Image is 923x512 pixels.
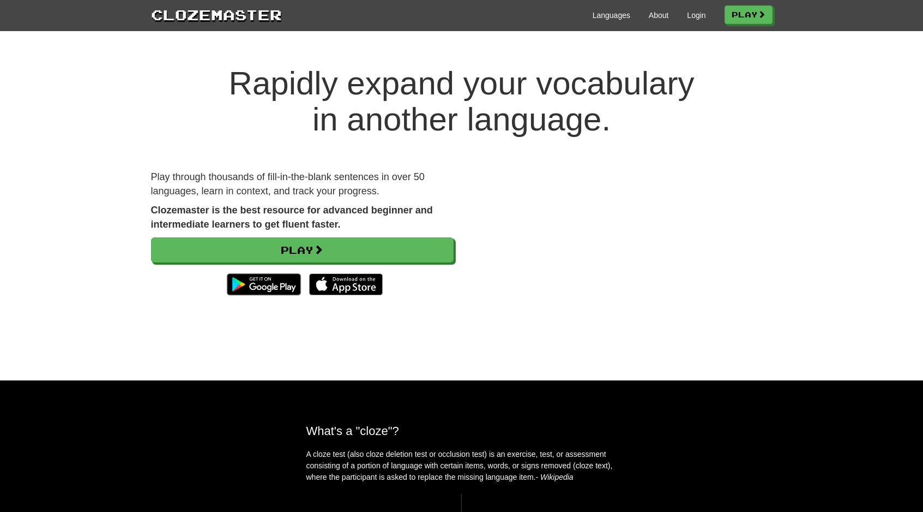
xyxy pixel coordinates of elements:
[593,10,630,21] a: Languages
[649,10,669,21] a: About
[536,473,574,481] em: - Wikipedia
[306,424,617,438] h2: What's a "cloze"?
[306,449,617,483] p: A cloze test (also cloze deletion test or occlusion test) is an exercise, test, or assessment con...
[151,237,454,263] a: Play
[309,273,383,295] img: Download_on_the_App_Store_Badge_US-UK_135x40-25178aeef6eb6b83b96f5f2d004eda3bffbb37122de64afbaef7...
[687,10,705,21] a: Login
[221,268,306,301] img: Get it on Google Play
[725,5,773,24] a: Play
[151,4,282,25] a: Clozemaster
[151,205,433,230] strong: Clozemaster is the best resource for advanced beginner and intermediate learners to get fluent fa...
[151,170,454,198] p: Play through thousands of fill-in-the-blank sentences in over 50 languages, learn in context, and...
